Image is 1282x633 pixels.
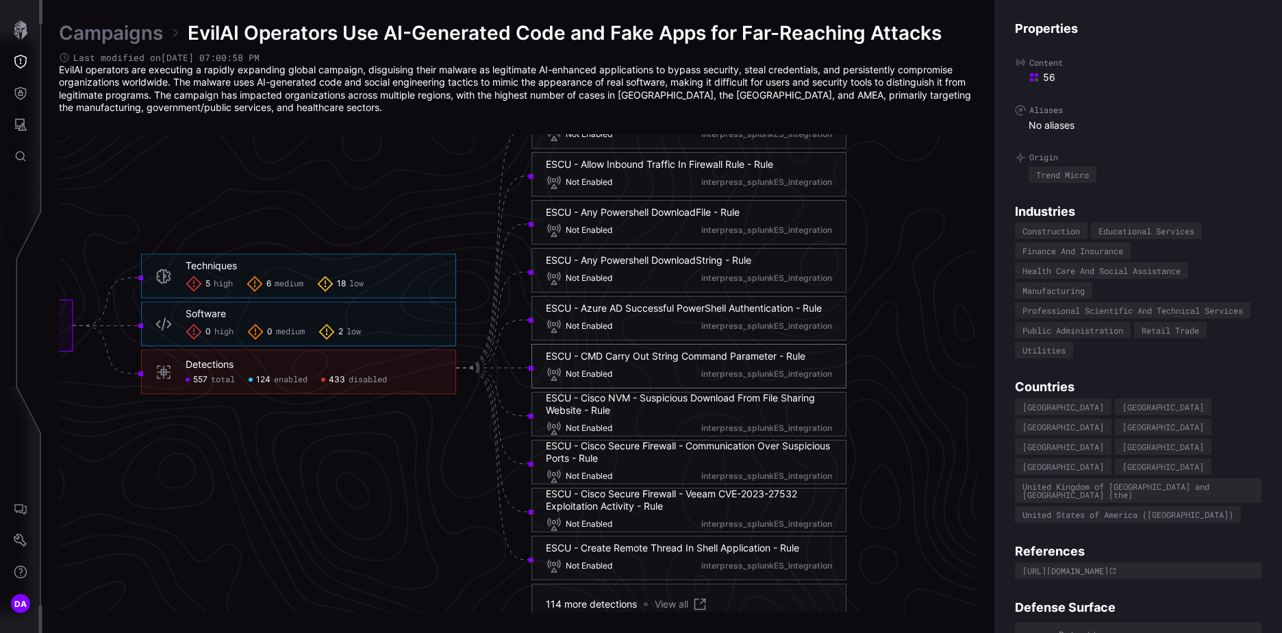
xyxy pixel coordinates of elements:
div: Manufacturing [1022,286,1085,295]
span: EvilAI Operators Use AI-Generated Code and Fake Apps for Far-Reaching Attacks [188,21,942,45]
div: Trend Micro [1036,171,1089,179]
div: Health Care And Social Assistance [1022,266,1181,275]
div: ESCU - Any Powershell DownloadFile - Rule [546,206,740,219]
span: low [347,327,361,338]
span: medium [275,279,303,290]
div: ESCU - Azure AD Successful PowerShell Authentication - Rule [546,302,822,314]
span: 5 [205,279,210,290]
div: ESCU - Cisco Secure Firewall - Veeam CVE-2023-27532 Exploitation Activity - Rule [546,488,832,512]
a: [URL][DOMAIN_NAME] [1015,559,1261,579]
a: Campaigns [59,21,163,45]
span: Not Enabled [566,560,612,571]
label: Aliases [1015,105,1261,116]
div: interpress_splunkES_integration [701,560,832,571]
span: Not Enabled [566,321,612,332]
div: [URL][DOMAIN_NAME] [1022,567,1109,575]
div: interpress_splunkES_integration [701,471,832,482]
div: ESCU - Cisco Secure Firewall - Communication Over Suspicious Ports - Rule [546,440,832,464]
div: Finance And Insurance [1022,247,1123,255]
span: disabled [349,375,387,386]
div: [GEOGRAPHIC_DATA] [1022,443,1104,451]
div: Retail Trade [1142,326,1199,334]
span: 6 [266,279,271,290]
div: Construction [1022,227,1080,235]
span: Not Enabled [566,225,612,236]
span: 433 [329,375,345,386]
div: Detections [186,358,234,371]
span: low [349,279,364,290]
div: Software [186,308,226,320]
div: interpress_splunkES_integration [701,321,832,332]
time: [DATE] 07:00:58 PM [161,51,260,64]
span: 557 [193,375,208,386]
div: [GEOGRAPHIC_DATA] [1122,403,1204,411]
div: interpress_splunkES_integration [701,273,832,284]
div: 114 more detections [546,598,637,610]
h4: References [1015,543,1261,559]
span: 18 [337,279,346,290]
div: interpress_splunkES_integration [701,519,832,530]
span: No aliases [1029,119,1074,132]
span: high [214,279,233,290]
div: ESCU - Create Remote Thread In Shell Application - Rule [546,542,799,554]
div: interpress_splunkES_integration [701,177,832,188]
div: [GEOGRAPHIC_DATA] [1022,403,1104,411]
div: ESCU - Allow Inbound Traffic In Firewall Rule - Rule [546,158,773,171]
span: Last modified on [73,52,260,64]
div: interpress_splunkES_integration [701,423,832,434]
div: United Kingdom of [GEOGRAPHIC_DATA] and [GEOGRAPHIC_DATA] (the) [1022,482,1254,499]
div: United States of America ([GEOGRAPHIC_DATA]) [1022,510,1233,519]
h4: Industries [1015,203,1261,219]
span: high [214,327,234,338]
label: Origin [1015,152,1261,163]
a: View all [655,596,708,612]
span: medium [276,327,305,338]
span: 0 [267,327,273,338]
span: Not Enabled [566,423,612,434]
button: DA [1,588,40,619]
label: Content [1015,57,1261,68]
span: 124 [256,375,271,386]
div: [GEOGRAPHIC_DATA] [1122,462,1204,471]
h4: Countries [1015,379,1261,395]
span: enabled [274,375,307,386]
p: EvilAI operators are executing a rapidly expanding global campaign, disguising their malware as l... [59,64,978,114]
div: interpress_splunkES_integration [701,225,832,236]
div: ESCU - Any Powershell DownloadString - Rule [546,254,751,266]
span: Not Enabled [566,177,612,188]
div: interpress_splunkES_integration [701,129,832,140]
span: Not Enabled [566,129,612,140]
div: [GEOGRAPHIC_DATA] [1122,443,1204,451]
span: Not Enabled [566,471,612,482]
div: [GEOGRAPHIC_DATA] [1122,423,1204,431]
span: total [211,375,235,386]
div: Utilities [1022,346,1066,354]
div: [GEOGRAPHIC_DATA] [1022,462,1104,471]
div: 56 [1029,71,1261,84]
span: Not Enabled [566,369,612,380]
span: DA [14,597,27,611]
div: interpress_splunkES_integration [701,369,832,380]
span: Not Enabled [566,519,612,530]
h4: Defense Surface [1015,599,1261,615]
span: 2 [338,327,343,338]
span: Not Enabled [566,273,612,284]
div: Public Administration [1022,326,1123,334]
div: ESCU - Cisco NVM - Suspicious Download From File Sharing Website - Rule [546,392,832,417]
span: 0 [205,327,211,338]
div: ESCU - CMD Carry Out String Command Parameter - Rule [546,350,805,362]
h4: Properties [1015,21,1261,36]
div: Educational Services [1098,227,1194,235]
div: [GEOGRAPHIC_DATA] [1022,423,1104,431]
div: Professional Scientific And Technical Services [1022,306,1243,314]
div: Techniques [186,260,237,272]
